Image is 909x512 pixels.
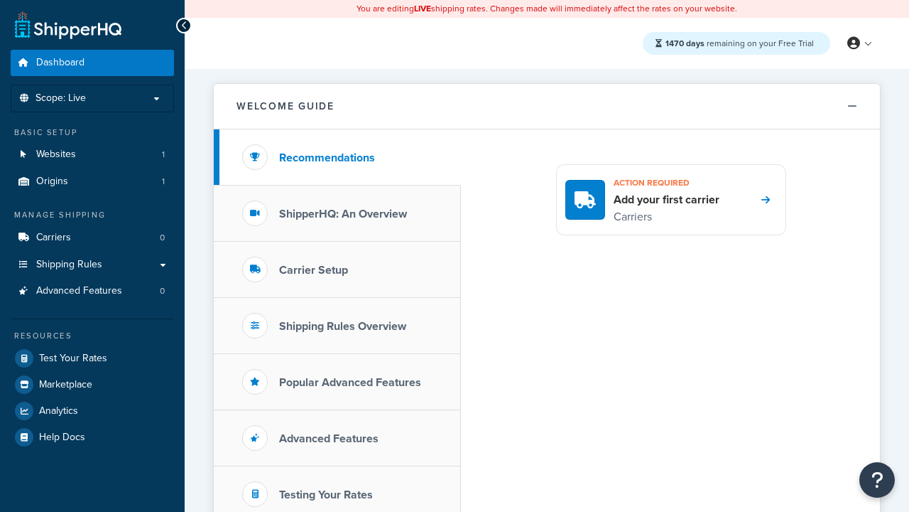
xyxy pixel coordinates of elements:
[39,353,107,365] span: Test Your Rates
[36,149,76,161] span: Websites
[859,462,895,498] button: Open Resource Center
[614,192,719,208] h4: Add your first carrier
[36,259,102,271] span: Shipping Rules
[11,225,174,251] a: Carriers0
[36,92,86,105] span: Scope: Live
[39,405,78,417] span: Analytics
[665,37,814,50] span: remaining on your Free Trial
[279,208,407,220] h3: ShipperHQ: An Overview
[11,142,174,168] a: Websites1
[614,208,719,226] p: Carriers
[39,432,85,444] span: Help Docs
[279,264,348,277] h3: Carrier Setup
[665,37,704,50] strong: 1470 days
[414,2,431,15] b: LIVE
[36,232,71,244] span: Carriers
[36,285,122,297] span: Advanced Features
[279,489,373,501] h3: Testing Your Rates
[162,176,165,188] span: 1
[36,57,85,69] span: Dashboard
[11,372,174,398] a: Marketplace
[11,225,174,251] li: Carriers
[279,151,375,164] h3: Recommendations
[11,127,174,139] div: Basic Setup
[11,425,174,450] a: Help Docs
[11,252,174,278] a: Shipping Rules
[279,320,406,333] h3: Shipping Rules Overview
[160,232,165,244] span: 0
[11,398,174,424] a: Analytics
[236,101,334,112] h2: Welcome Guide
[11,330,174,342] div: Resources
[214,84,880,129] button: Welcome Guide
[279,376,421,389] h3: Popular Advanced Features
[36,176,68,188] span: Origins
[11,169,174,195] a: Origins1
[614,174,719,192] h3: Action required
[11,278,174,304] a: Advanced Features0
[162,149,165,161] span: 1
[39,379,92,391] span: Marketplace
[11,209,174,221] div: Manage Shipping
[11,142,174,168] li: Websites
[160,285,165,297] span: 0
[11,169,174,195] li: Origins
[11,50,174,76] a: Dashboard
[11,278,174,304] li: Advanced Features
[279,432,379,445] h3: Advanced Features
[11,346,174,371] a: Test Your Rates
